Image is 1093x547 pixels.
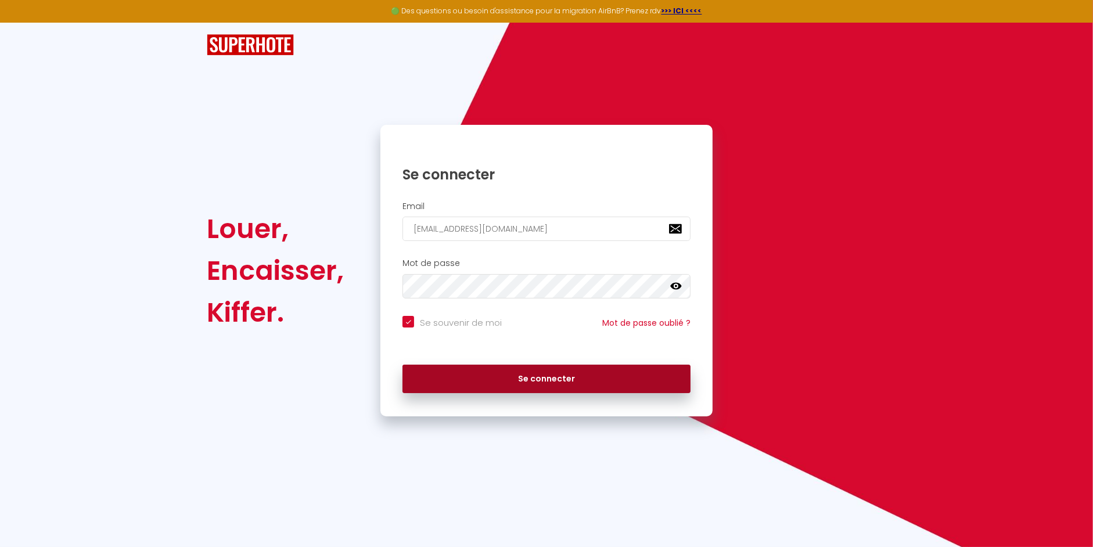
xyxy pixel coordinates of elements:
div: Encaisser, [207,250,344,292]
img: SuperHote logo [207,34,294,56]
a: Mot de passe oublié ? [602,317,691,329]
input: Ton Email [402,217,691,241]
div: Louer, [207,208,344,250]
h2: Email [402,201,691,211]
h2: Mot de passe [402,258,691,268]
div: Kiffer. [207,292,344,333]
button: Se connecter [402,365,691,394]
a: >>> ICI <<<< [661,6,702,16]
h1: Se connecter [402,165,691,183]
